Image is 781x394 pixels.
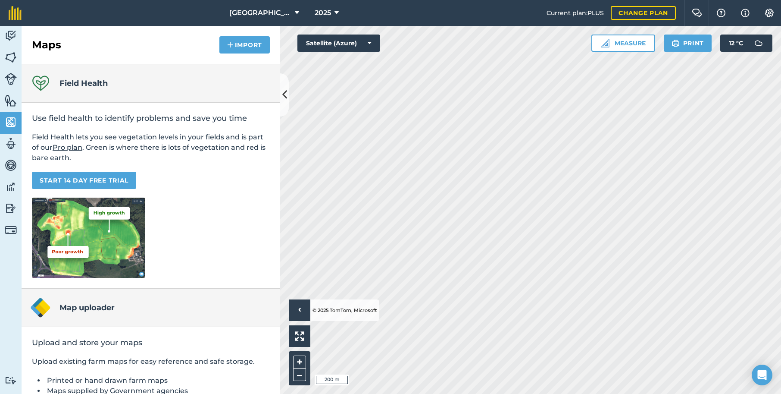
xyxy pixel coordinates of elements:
[611,6,676,20] a: Change plan
[227,40,233,50] img: svg+xml;base64,PHN2ZyB4bWxucz0iaHR0cDovL3d3dy53My5vcmcvMjAwMC9zdmciIHdpZHRoPSIxNCIgaGVpZ2h0PSIyNC...
[5,51,17,64] img: svg+xml;base64,PHN2ZyB4bWxucz0iaHR0cDovL3d3dy53My5vcmcvMjAwMC9zdmciIHdpZHRoPSI1NiIgaGVpZ2h0PSI2MC...
[5,94,17,107] img: svg+xml;base64,PHN2ZyB4bWxucz0iaHR0cDovL3d3dy53My5vcmcvMjAwMC9zdmciIHdpZHRoPSI1NiIgaGVpZ2h0PSI2MC...
[672,38,680,48] img: svg+xml;base64,PHN2ZyB4bWxucz0iaHR0cDovL3d3dy53My5vcmcvMjAwMC9zdmciIHdpZHRoPSIxOSIgaGVpZ2h0PSIyNC...
[5,116,17,129] img: svg+xml;base64,PHN2ZyB4bWxucz0iaHR0cDovL3d3dy53My5vcmcvMjAwMC9zdmciIHdpZHRoPSI1NiIgaGVpZ2h0PSI2MC...
[716,9,726,17] img: A question mark icon
[32,113,270,123] h2: Use field health to identify problems and save you time
[5,202,17,215] img: svg+xml;base64,PD94bWwgdmVyc2lvbj0iMS4wIiBlbmNvZGluZz0idXRmLTgiPz4KPCEtLSBHZW5lcmF0b3I6IEFkb2JlIE...
[298,305,301,316] span: ›
[59,77,108,89] h4: Field Health
[5,73,17,85] img: svg+xml;base64,PD94bWwgdmVyc2lvbj0iMS4wIiBlbmNvZGluZz0idXRmLTgiPz4KPCEtLSBHZW5lcmF0b3I6IEFkb2JlIE...
[293,356,306,369] button: +
[310,299,377,321] li: © 2025 TomTom, Microsoft
[729,35,743,52] span: 12 ° C
[750,35,767,52] img: svg+xml;base64,PD94bWwgdmVyc2lvbj0iMS4wIiBlbmNvZGluZz0idXRmLTgiPz4KPCEtLSBHZW5lcmF0b3I6IEFkb2JlIE...
[591,35,655,52] button: Measure
[5,376,17,385] img: svg+xml;base64,PD94bWwgdmVyc2lvbj0iMS4wIiBlbmNvZGluZz0idXRmLTgiPz4KPCEtLSBHZW5lcmF0b3I6IEFkb2JlIE...
[720,35,772,52] button: 12 °C
[5,29,17,42] img: svg+xml;base64,PD94bWwgdmVyc2lvbj0iMS4wIiBlbmNvZGluZz0idXRmLTgiPz4KPCEtLSBHZW5lcmF0b3I6IEFkb2JlIE...
[59,302,115,314] h4: Map uploader
[5,180,17,193] img: svg+xml;base64,PD94bWwgdmVyc2lvbj0iMS4wIiBlbmNvZGluZz0idXRmLTgiPz4KPCEtLSBHZW5lcmF0b3I6IEFkb2JlIE...
[692,9,702,17] img: Two speech bubbles overlapping with the left bubble in the forefront
[5,137,17,150] img: svg+xml;base64,PD94bWwgdmVyc2lvbj0iMS4wIiBlbmNvZGluZz0idXRmLTgiPz4KPCEtLSBHZW5lcmF0b3I6IEFkb2JlIE...
[53,143,82,151] a: Pro plan
[664,35,712,52] button: Print
[315,8,331,18] span: 2025
[32,38,61,52] h2: Maps
[5,224,17,236] img: svg+xml;base64,PD94bWwgdmVyc2lvbj0iMS4wIiBlbmNvZGluZz0idXRmLTgiPz4KPCEtLSBHZW5lcmF0b3I6IEFkb2JlIE...
[547,8,604,18] span: Current plan : PLUS
[32,356,270,367] p: Upload existing farm maps for easy reference and safe storage.
[45,375,270,386] li: Printed or hand drawn farm maps
[293,369,306,381] button: –
[32,132,270,163] p: Field Health lets you see vegetation levels in your fields and is part of our . Green is where th...
[764,9,775,17] img: A cog icon
[219,36,270,54] button: Import
[297,35,380,52] button: Satellite (Azure)
[601,39,609,47] img: Ruler icon
[289,299,310,321] button: ›
[752,365,772,385] div: Open Intercom Messenger
[30,297,51,318] img: Map uploader logo
[32,172,136,189] a: START 14 DAY FREE TRIAL
[741,8,750,18] img: svg+xml;base64,PHN2ZyB4bWxucz0iaHR0cDovL3d3dy53My5vcmcvMjAwMC9zdmciIHdpZHRoPSIxNyIgaGVpZ2h0PSIxNy...
[5,159,17,172] img: svg+xml;base64,PD94bWwgdmVyc2lvbj0iMS4wIiBlbmNvZGluZz0idXRmLTgiPz4KPCEtLSBHZW5lcmF0b3I6IEFkb2JlIE...
[9,6,22,20] img: fieldmargin Logo
[229,8,291,18] span: [GEOGRAPHIC_DATA]
[32,337,270,348] h2: Upload and store your maps
[295,331,304,341] img: Four arrows, one pointing top left, one top right, one bottom right and the last bottom left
